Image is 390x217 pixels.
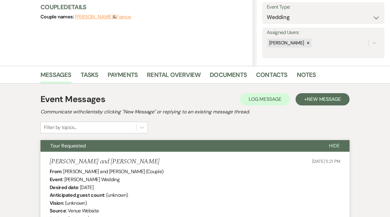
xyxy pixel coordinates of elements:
label: Assigned Users: [267,28,380,37]
b: Source [50,207,66,214]
a: Contacts [256,70,288,83]
span: New Message [307,96,341,102]
h2: Communicate with clients by clicking "New Message" or replying to an existing message thread. [40,108,350,116]
a: Messages [40,70,71,83]
div: Filter by topics... [44,124,77,131]
a: Documents [210,70,247,83]
a: Notes [297,70,316,83]
span: & [75,14,131,20]
h3: Couple Details [40,3,247,11]
span: Hide [329,143,340,149]
h5: [PERSON_NAME] and [PERSON_NAME] [50,158,160,166]
span: Couple names: [40,13,75,20]
button: Tour Requested [40,140,319,152]
button: Hide [319,140,350,152]
b: Event [50,176,63,183]
b: Vision [50,200,63,206]
b: Desired date [50,184,78,191]
button: Fiance [116,14,131,19]
span: Tour Requested [50,143,86,149]
button: [PERSON_NAME] [75,14,113,19]
b: From [50,168,61,175]
a: Tasks [81,70,98,83]
a: Rental Overview [147,70,201,83]
button: Log Message [240,93,290,105]
a: Payments [108,70,138,83]
span: Log Message [249,96,281,102]
div: [PERSON_NAME] [267,39,305,48]
button: +New Message [296,93,350,105]
span: [DATE] 5:21 PM [312,158,340,164]
h1: Event Messages [40,93,105,106]
label: Event Type: [267,3,380,12]
b: Anticipated guest count [50,192,104,198]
